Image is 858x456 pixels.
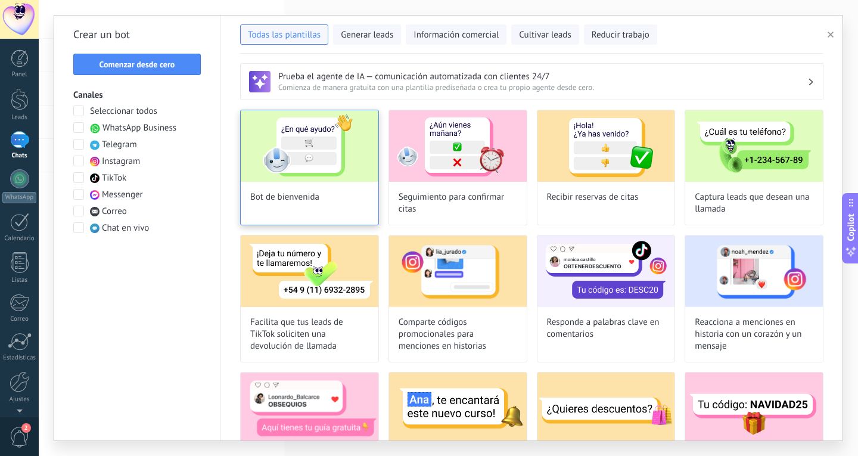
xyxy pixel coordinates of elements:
span: WhatsApp Business [102,122,176,134]
div: Listas [2,277,37,284]
div: Leads [2,114,37,122]
span: Comienza de manera gratuita con una plantilla prediseñada o crea tu propio agente desde cero. [278,82,807,92]
span: Copilot [845,213,857,241]
span: Facilita que tus leads de TikTok soliciten una devolución de llamada [250,317,369,352]
h3: Prueba el agente de IA — comunicación automatizada con clientes 24/7 [278,71,807,82]
span: Información comercial [414,29,499,41]
div: Ajustes [2,396,37,404]
span: Captura leads que desean una llamada [695,191,813,215]
img: Facilita que tus leads de TikTok soliciten una devolución de llamada [241,235,378,307]
div: Calendario [2,235,37,243]
span: Messenger [102,189,143,201]
span: Seguimiento para confirmar citas [399,191,517,215]
div: Chats [2,152,37,160]
h3: Canales [73,89,201,101]
span: Reacciona a menciones en historia con un corazón y un mensaje [695,317,813,352]
span: Reducir trabajo [592,29,649,41]
span: Correo [102,206,127,218]
span: Responde a palabras clave en comentarios [547,317,666,340]
button: Generar leads [333,24,401,45]
span: Chat en vivo [102,222,149,234]
img: Envía cód. promo al recibir palabras clave de clientes por DM en TikTok [685,373,823,444]
img: Seguimiento para confirmar citas [389,110,527,182]
span: Telegram [102,139,137,151]
img: Recibir reservas de citas [537,110,675,182]
img: Reacciona a menciones en historia con un corazón y un mensaje [685,235,823,307]
span: TikTok [102,172,126,184]
button: Comenzar desde cero [73,54,201,75]
span: Generar leads [341,29,393,41]
img: Responde a palabras clave en comentarios [537,235,675,307]
span: Recibir reservas de citas [547,191,639,203]
img: Agenda mensajes promocionales sobre eventos, ofertas y más [389,373,527,444]
span: Comparte códigos promocionales para menciones en historias [399,317,517,352]
button: Cultivar leads [511,24,579,45]
img: Bot de bienvenida [241,110,378,182]
div: Correo [2,315,37,323]
div: Estadísticas [2,354,37,362]
span: Instagram [102,156,140,167]
span: Bot de bienvenida [250,191,319,203]
span: 2 [21,423,31,433]
img: Comparte premios exclusivos con los seguidores [241,373,378,444]
span: Comenzar desde cero [100,60,175,69]
img: Comparte códigos promocionales para menciones en historias [389,235,527,307]
span: Seleccionar todos [90,106,157,117]
img: Captura leads que desean una llamada [685,110,823,182]
button: Reducir trabajo [584,24,657,45]
span: Todas las plantillas [248,29,321,41]
span: Cultivar leads [519,29,571,41]
div: WhatsApp [2,192,36,203]
button: Todas las plantillas [240,24,328,45]
img: Envía códigos promocionales a partir de palabras clave en los mensajes [537,373,675,444]
div: Panel [2,71,37,79]
h2: Crear un bot [73,25,201,44]
button: Información comercial [406,24,506,45]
